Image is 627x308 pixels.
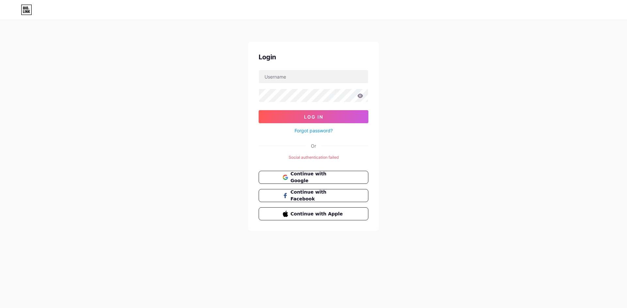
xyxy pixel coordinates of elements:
[295,127,333,134] a: Forgot password?
[259,52,368,62] div: Login
[259,110,368,123] button: Log In
[259,70,368,83] input: Username
[259,189,368,202] button: Continue with Facebook
[304,114,323,120] span: Log In
[259,154,368,160] div: Social authentication failed
[259,171,368,184] button: Continue with Google
[291,189,345,202] span: Continue with Facebook
[291,170,345,184] span: Continue with Google
[259,207,368,220] button: Continue with Apple
[291,211,345,217] span: Continue with Apple
[311,142,316,149] div: Or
